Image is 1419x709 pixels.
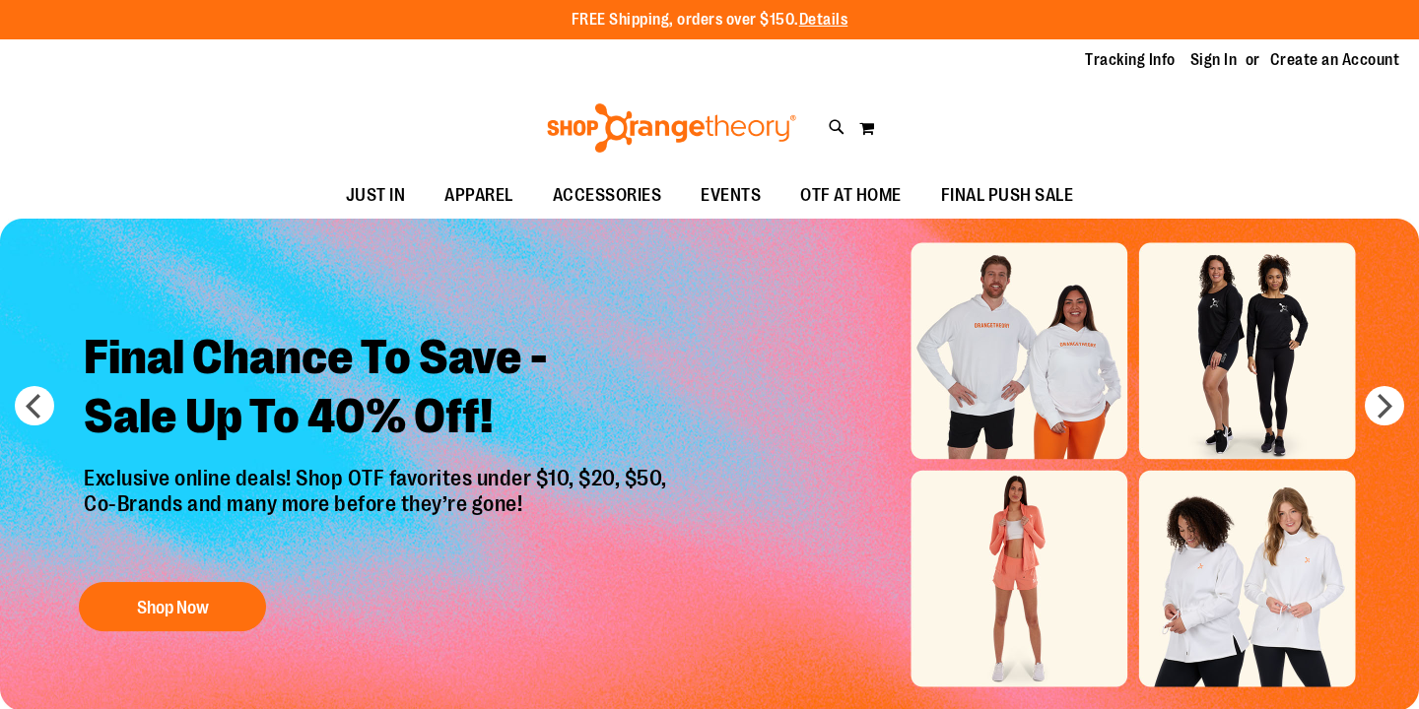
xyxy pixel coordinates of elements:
[780,173,921,219] a: OTF AT HOME
[799,11,848,29] a: Details
[681,173,780,219] a: EVENTS
[425,173,533,219] a: APPAREL
[1085,49,1176,71] a: Tracking Info
[921,173,1094,219] a: FINAL PUSH SALE
[79,582,266,631] button: Shop Now
[941,173,1074,218] span: FINAL PUSH SALE
[800,173,902,218] span: OTF AT HOME
[533,173,682,219] a: ACCESSORIES
[444,173,513,218] span: APPAREL
[1190,49,1238,71] a: Sign In
[544,103,799,153] img: Shop Orangetheory
[15,386,54,425] button: prev
[553,173,662,218] span: ACCESSORIES
[1270,49,1400,71] a: Create an Account
[69,313,687,466] h2: Final Chance To Save - Sale Up To 40% Off!
[1365,386,1404,425] button: next
[572,9,848,32] p: FREE Shipping, orders over $150.
[69,466,687,562] p: Exclusive online deals! Shop OTF favorites under $10, $20, $50, Co-Brands and many more before th...
[346,173,406,218] span: JUST IN
[69,313,687,641] a: Final Chance To Save -Sale Up To 40% Off! Exclusive online deals! Shop OTF favorites under $10, $...
[701,173,761,218] span: EVENTS
[326,173,426,219] a: JUST IN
